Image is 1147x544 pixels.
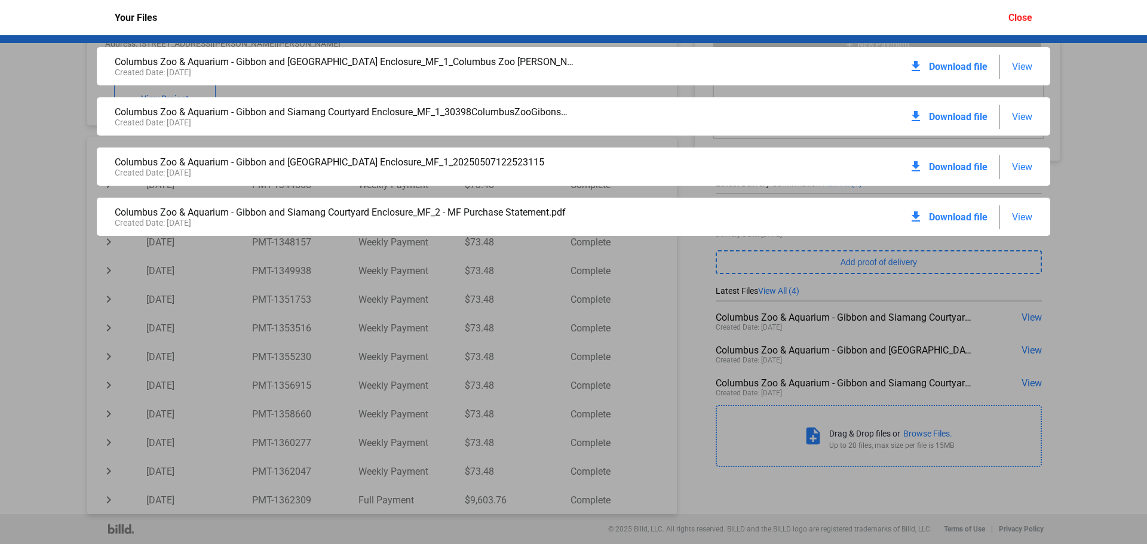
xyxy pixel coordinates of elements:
[1012,111,1032,122] span: View
[929,111,987,122] span: Download file
[929,61,987,72] span: Download file
[115,12,157,23] div: Your Files
[909,109,923,124] mat-icon: download
[115,67,573,77] div: Created Date: [DATE]
[909,159,923,174] mat-icon: download
[115,106,573,118] div: Columbus Zoo & Aquarium - Gibbon and Siamang Courtyard Enclosure_MF_1_30398ColumbusZooGibonsOH
[115,156,573,168] div: Columbus Zoo & Aquarium - Gibbon and [GEOGRAPHIC_DATA] Enclosure_MF_1_20250507122523115
[1008,12,1032,23] div: Close
[115,207,573,218] div: Columbus Zoo & Aquarium - Gibbon and Siamang Courtyard Enclosure_MF_2 - MF Purchase Statement.pdf
[115,168,573,177] div: Created Date: [DATE]
[909,59,923,73] mat-icon: download
[1012,211,1032,223] span: View
[929,161,987,173] span: Download file
[1012,61,1032,72] span: View
[115,56,573,67] div: Columbus Zoo & Aquarium - Gibbon and [GEOGRAPHIC_DATA] Enclosure_MF_1_Columbus Zoo [PERSON_NAME] ...
[929,211,987,223] span: Download file
[909,210,923,224] mat-icon: download
[115,218,573,228] div: Created Date: [DATE]
[1012,161,1032,173] span: View
[115,118,573,127] div: Created Date: [DATE]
